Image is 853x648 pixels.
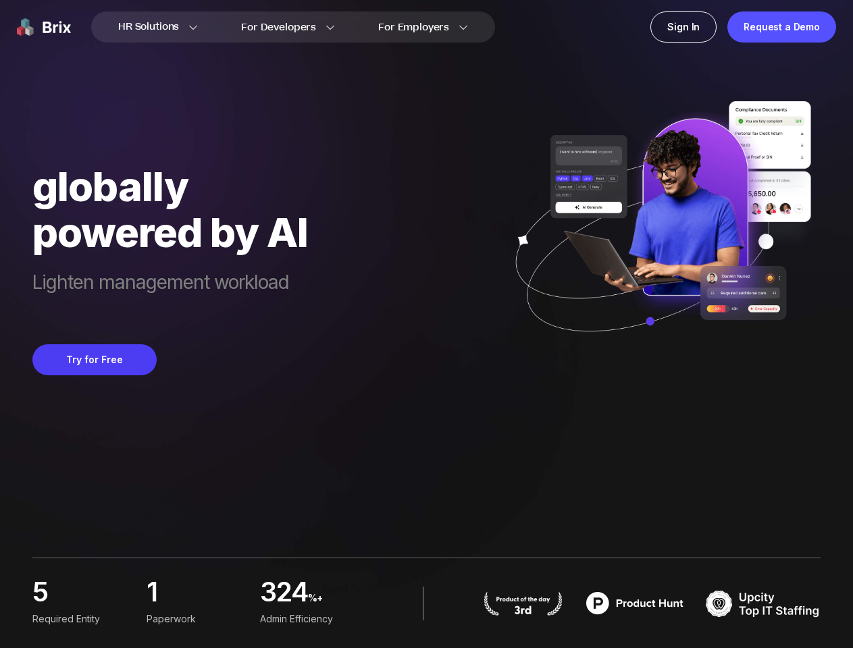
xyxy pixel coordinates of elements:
div: globally [32,163,308,209]
img: product hunt badge [482,591,564,616]
a: Request a Demo [727,11,836,43]
div: Admin Efficiency [260,612,363,626]
span: 1 [147,580,157,603]
img: TOP IT STAFFING [706,587,821,620]
span: For Developers [241,20,316,34]
button: Try for Free [32,344,157,375]
span: 324 [260,580,307,609]
span: For Employers [378,20,449,34]
img: product hunt badge [577,587,692,620]
span: 5 [32,580,47,603]
div: powered by AI [32,209,308,255]
img: ai generate [498,101,821,360]
div: Paperwork [147,612,250,626]
span: Lighten management workload [32,271,308,317]
div: Required Entity [32,612,136,626]
span: %+ [308,587,363,616]
span: HR Solutions [118,16,179,38]
a: Sign In [650,11,717,43]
